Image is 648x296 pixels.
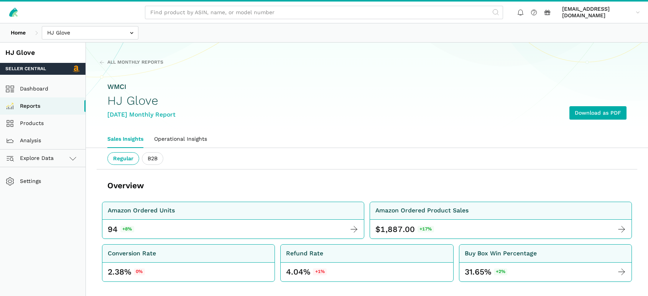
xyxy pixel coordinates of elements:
[108,266,145,277] div: 2.38%
[370,202,632,239] a: Amazon Ordered Product Sales $ 1,887.00 +17%
[8,154,54,163] span: Explore Data
[107,152,139,165] ui-tab: Regular
[145,6,503,19] input: Find product by ASIN, name, or model number
[465,249,537,258] div: Buy Box Win Percentage
[142,152,163,165] ui-tab: B2B
[494,268,508,275] span: +2%
[108,249,156,258] div: Conversion Rate
[107,59,163,66] span: All Monthly Reports
[5,66,46,72] span: Seller Central
[107,110,176,120] div: [DATE] Monthly Report
[99,59,163,66] a: All Monthly Reports
[380,224,415,235] span: 1,887.00
[465,266,508,277] div: 31.65%
[149,130,212,148] a: Operational Insights
[107,82,176,92] div: WMCI
[102,202,364,239] a: Amazon Ordered Units 94 +8%
[459,244,632,282] a: Buy Box Win Percentage 31.65%+2%
[102,130,149,148] a: Sales Insights
[42,26,138,39] input: HJ Glove
[375,206,469,215] div: Amazon Ordered Product Sales
[286,266,327,277] div: 4.04%
[418,226,434,233] span: +17%
[559,4,643,20] a: [EMAIL_ADDRESS][DOMAIN_NAME]
[108,206,175,215] div: Amazon Ordered Units
[569,106,627,120] a: Download as PDF
[313,268,327,275] span: +1%
[120,226,134,233] span: +8%
[108,224,118,235] div: 94
[107,94,176,107] h1: HJ Glove
[286,249,323,258] div: Refund Rate
[5,26,31,39] a: Home
[134,268,145,275] span: 0%
[375,224,380,235] span: $
[107,180,144,191] h3: Overview
[5,48,80,58] div: HJ Glove
[562,6,633,19] span: [EMAIL_ADDRESS][DOMAIN_NAME]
